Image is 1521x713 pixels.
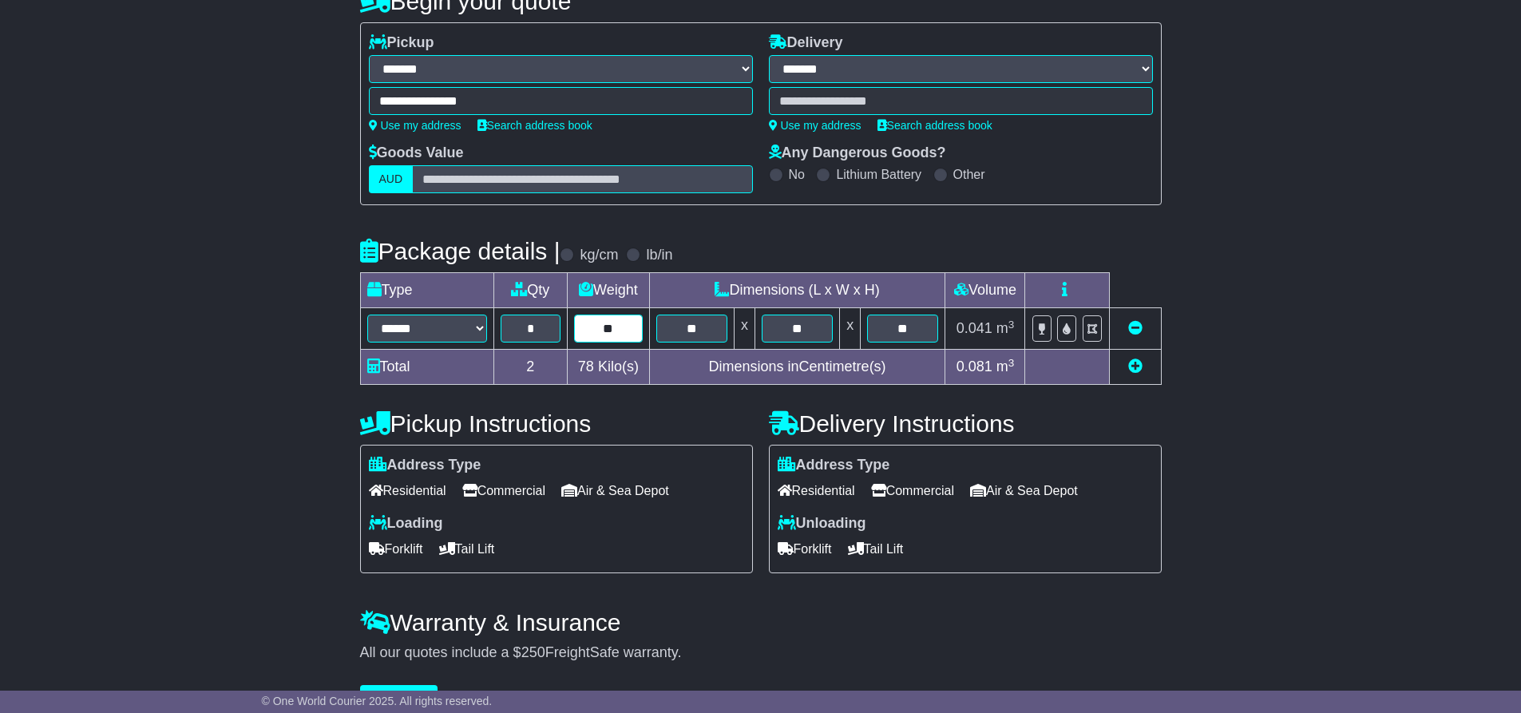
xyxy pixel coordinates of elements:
[369,145,464,162] label: Goods Value
[945,273,1025,308] td: Volume
[649,350,945,385] td: Dimensions in Centimetre(s)
[369,457,481,474] label: Address Type
[521,644,545,660] span: 250
[769,145,946,162] label: Any Dangerous Goods?
[1008,319,1015,331] sup: 3
[871,478,954,503] span: Commercial
[369,165,414,193] label: AUD
[836,167,921,182] label: Lithium Battery
[369,515,443,533] label: Loading
[840,308,861,350] td: x
[369,537,423,561] span: Forklift
[769,119,862,132] a: Use my address
[561,478,669,503] span: Air & Sea Depot
[360,685,438,713] button: Get Quotes
[877,119,992,132] a: Search address book
[957,358,992,374] span: 0.081
[493,273,568,308] td: Qty
[769,410,1162,437] h4: Delivery Instructions
[439,537,495,561] span: Tail Lift
[360,350,493,385] td: Total
[477,119,592,132] a: Search address book
[568,273,650,308] td: Weight
[568,350,650,385] td: Kilo(s)
[578,358,594,374] span: 78
[360,238,560,264] h4: Package details |
[1128,320,1143,336] a: Remove this item
[957,320,992,336] span: 0.041
[778,478,855,503] span: Residential
[369,478,446,503] span: Residential
[778,537,832,561] span: Forklift
[1128,358,1143,374] a: Add new item
[462,478,545,503] span: Commercial
[262,695,493,707] span: © One World Courier 2025. All rights reserved.
[369,34,434,52] label: Pickup
[996,358,1015,374] span: m
[996,320,1015,336] span: m
[789,167,805,182] label: No
[360,273,493,308] td: Type
[970,478,1078,503] span: Air & Sea Depot
[649,273,945,308] td: Dimensions (L x W x H)
[369,119,461,132] a: Use my address
[778,457,890,474] label: Address Type
[778,515,866,533] label: Unloading
[953,167,985,182] label: Other
[360,644,1162,662] div: All our quotes include a $ FreightSafe warranty.
[360,410,753,437] h4: Pickup Instructions
[769,34,843,52] label: Delivery
[848,537,904,561] span: Tail Lift
[580,247,618,264] label: kg/cm
[734,308,755,350] td: x
[360,609,1162,636] h4: Warranty & Insurance
[493,350,568,385] td: 2
[646,247,672,264] label: lb/in
[1008,357,1015,369] sup: 3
